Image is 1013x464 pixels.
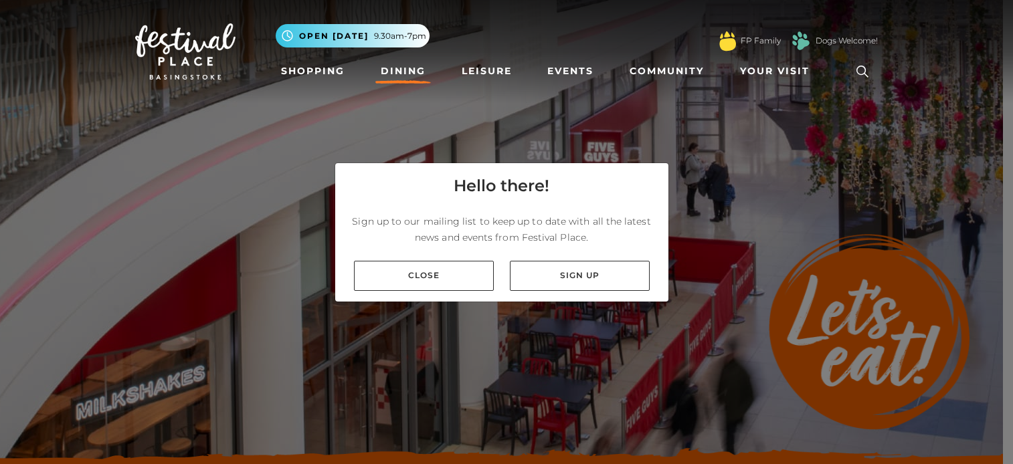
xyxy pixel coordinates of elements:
span: 9.30am-7pm [374,30,426,42]
span: Open [DATE] [299,30,369,42]
a: Dining [375,59,431,84]
a: Events [542,59,599,84]
a: Shopping [276,59,350,84]
a: Your Visit [735,59,822,84]
button: Open [DATE] 9.30am-7pm [276,24,430,47]
a: Close [354,261,494,291]
a: Community [624,59,709,84]
h4: Hello there! [454,174,549,198]
span: Your Visit [740,64,810,78]
img: Festival Place Logo [135,23,236,80]
a: Sign up [510,261,650,291]
p: Sign up to our mailing list to keep up to date with all the latest news and events from Festival ... [346,213,658,245]
a: Dogs Welcome! [816,35,878,47]
a: Leisure [456,59,517,84]
a: FP Family [741,35,781,47]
